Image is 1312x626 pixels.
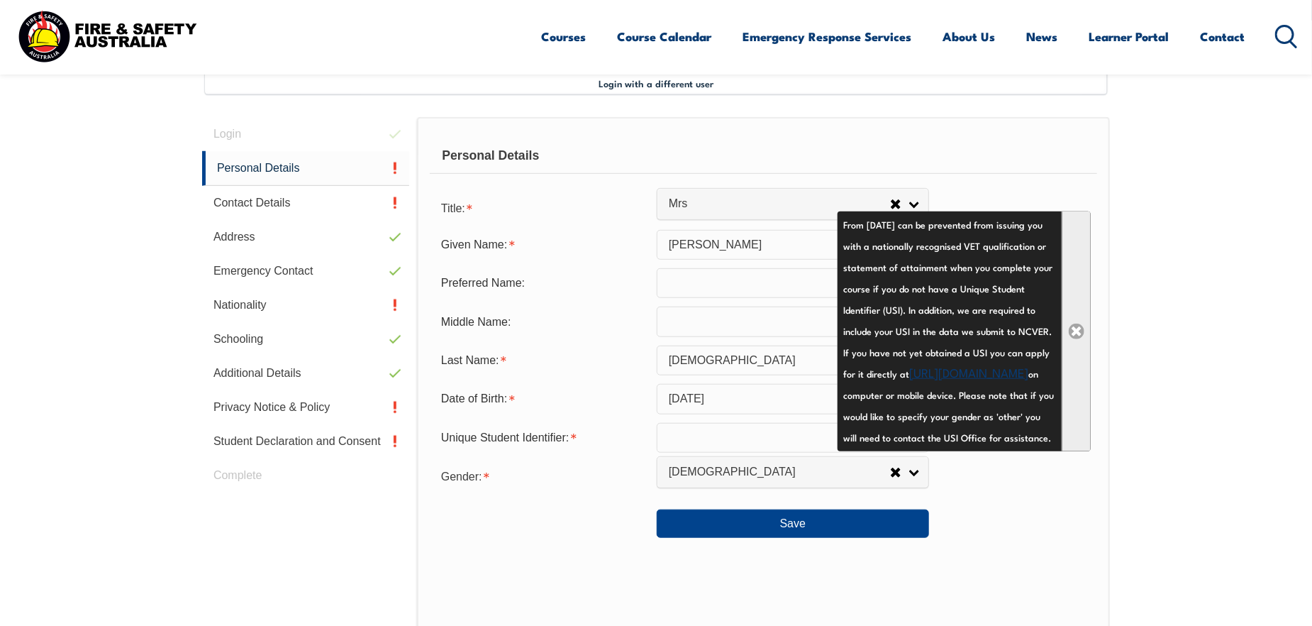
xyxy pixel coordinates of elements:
div: Gender is required. [430,461,657,490]
a: Privacy Notice & Policy [202,390,409,424]
a: Course Calendar [618,18,712,55]
a: About Us [943,18,996,55]
a: Nationality [202,288,409,322]
div: Date of Birth is required. [430,385,657,412]
a: Contact [1201,18,1245,55]
div: Last Name is required. [430,347,657,374]
a: Learner Portal [1089,18,1169,55]
div: Title is required. [430,193,657,221]
a: Courses [542,18,586,55]
a: News [1027,18,1058,55]
button: Save [657,510,929,538]
span: Title: [441,202,465,214]
div: Personal Details [430,138,1097,174]
span: Mrs [669,197,890,212]
span: Login with a different user [599,77,713,89]
a: Address [202,220,409,254]
div: Given Name is required. [430,231,657,258]
a: Close [1062,212,1091,451]
a: Additional Details [202,356,409,390]
span: Gender: [441,471,482,483]
a: [URL][DOMAIN_NAME] [909,363,1028,380]
div: Middle Name: [430,308,657,335]
a: Emergency Contact [202,254,409,288]
a: Contact Details [202,186,409,220]
div: Preferred Name: [430,270,657,297]
input: Select Date... [657,384,929,414]
span: [DEMOGRAPHIC_DATA] [669,465,890,480]
a: Student Declaration and Consent [202,424,409,458]
input: 10 Characters no 1, 0, O or I [657,423,929,453]
a: Schooling [202,322,409,356]
a: Info [929,389,949,409]
a: Personal Details [202,151,409,186]
a: Info [929,428,949,448]
div: Unique Student Identifier is required. [430,424,657,451]
a: Emergency Response Services [743,18,912,55]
